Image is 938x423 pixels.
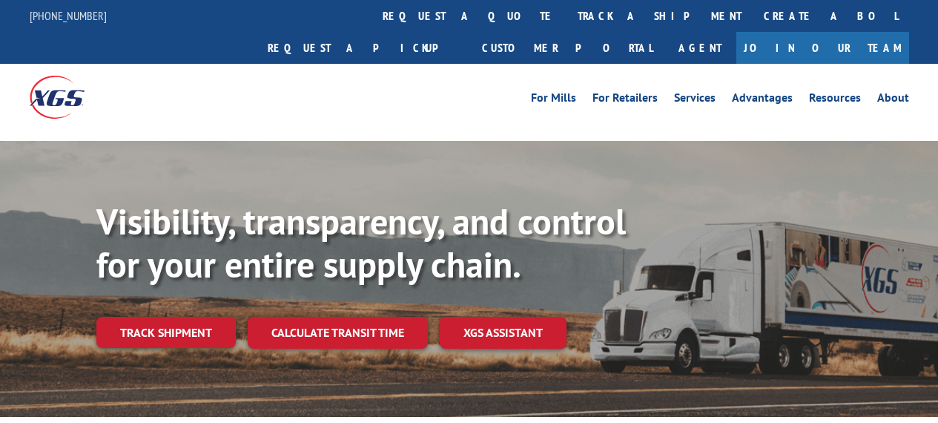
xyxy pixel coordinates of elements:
a: About [877,92,909,108]
a: For Retailers [592,92,658,108]
a: Calculate transit time [248,317,428,349]
b: Visibility, transparency, and control for your entire supply chain. [96,198,626,287]
a: Customer Portal [471,32,664,64]
a: Request a pickup [257,32,471,64]
a: Resources [809,92,861,108]
a: [PHONE_NUMBER] [30,8,107,23]
a: Advantages [732,92,793,108]
a: Agent [664,32,736,64]
a: Services [674,92,716,108]
a: XGS ASSISTANT [440,317,567,349]
a: Join Our Team [736,32,909,64]
a: Track shipment [96,317,236,348]
a: For Mills [531,92,576,108]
